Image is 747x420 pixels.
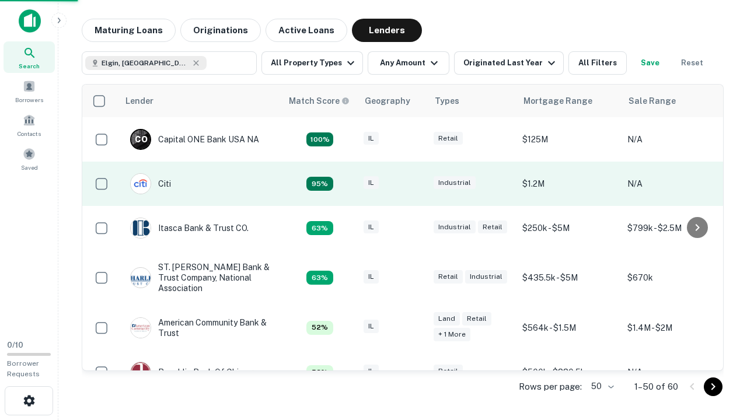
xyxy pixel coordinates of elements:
[704,377,722,396] button: Go to next page
[131,268,151,288] img: picture
[516,117,622,162] td: $125M
[516,162,622,206] td: $1.2M
[622,206,727,250] td: $799k - $2.5M
[19,9,41,33] img: capitalize-icon.png
[131,174,151,194] img: picture
[364,220,379,234] div: IL
[622,162,727,206] td: N/A
[368,51,449,75] button: Any Amount
[434,365,463,378] div: Retail
[282,85,358,117] th: Capitalize uses an advanced AI algorithm to match your search with the best lender. The match sco...
[131,318,151,338] img: picture
[622,117,727,162] td: N/A
[434,312,460,325] div: Land
[306,132,333,146] div: Capitalize uses an advanced AI algorithm to match your search with the best lender. The match sco...
[130,262,270,294] div: ST. [PERSON_NAME] Bank & Trust Company, National Association
[4,143,55,174] a: Saved
[131,218,151,238] img: picture
[130,129,259,150] div: Capital ONE Bank USA NA
[673,51,711,75] button: Reset
[364,320,379,333] div: IL
[463,56,558,70] div: Originated Last Year
[516,206,622,250] td: $250k - $5M
[622,306,727,350] td: $1.4M - $2M
[689,327,747,383] iframe: Chat Widget
[428,85,516,117] th: Types
[180,19,261,42] button: Originations
[261,51,363,75] button: All Property Types
[306,177,333,191] div: Capitalize uses an advanced AI algorithm to match your search with the best lender. The match sco...
[434,220,476,234] div: Industrial
[118,85,282,117] th: Lender
[465,270,507,283] div: Industrial
[434,132,463,145] div: Retail
[434,176,476,190] div: Industrial
[130,362,258,383] div: Republic Bank Of Chicago
[519,380,582,394] p: Rows per page:
[435,94,459,108] div: Types
[18,129,41,138] span: Contacts
[364,176,379,190] div: IL
[516,85,622,117] th: Mortgage Range
[4,109,55,141] a: Contacts
[629,94,676,108] div: Sale Range
[306,221,333,235] div: Capitalize uses an advanced AI algorithm to match your search with the best lender. The match sco...
[622,250,727,306] td: $670k
[131,362,151,382] img: picture
[364,270,379,283] div: IL
[434,328,470,341] div: + 1 more
[631,51,669,75] button: Save your search to get updates of matches that match your search criteria.
[82,19,176,42] button: Maturing Loans
[4,75,55,107] a: Borrowers
[523,94,592,108] div: Mortgage Range
[365,94,410,108] div: Geography
[364,365,379,378] div: IL
[516,350,622,394] td: $500k - $880.5k
[130,218,249,239] div: Itasca Bank & Trust CO.
[266,19,347,42] button: Active Loans
[434,270,463,283] div: Retail
[358,85,428,117] th: Geography
[462,312,491,325] div: Retail
[19,61,40,71] span: Search
[289,94,347,107] h6: Match Score
[4,41,55,73] a: Search
[289,94,350,107] div: Capitalize uses an advanced AI algorithm to match your search with the best lender. The match sco...
[568,51,627,75] button: All Filters
[454,51,564,75] button: Originated Last Year
[634,380,678,394] p: 1–50 of 60
[130,317,270,338] div: American Community Bank & Trust
[364,132,379,145] div: IL
[352,19,422,42] button: Lenders
[622,85,727,117] th: Sale Range
[7,359,40,378] span: Borrower Requests
[135,134,147,146] p: C O
[587,378,616,395] div: 50
[306,271,333,285] div: Capitalize uses an advanced AI algorithm to match your search with the best lender. The match sco...
[130,173,171,194] div: Citi
[306,365,333,379] div: Capitalize uses an advanced AI algorithm to match your search with the best lender. The match sco...
[7,341,23,349] span: 0 / 10
[478,220,507,234] div: Retail
[21,163,38,172] span: Saved
[15,95,43,104] span: Borrowers
[306,321,333,335] div: Capitalize uses an advanced AI algorithm to match your search with the best lender. The match sco...
[516,306,622,350] td: $564k - $1.5M
[622,350,727,394] td: N/A
[516,250,622,306] td: $435.5k - $5M
[125,94,153,108] div: Lender
[102,58,189,68] span: Elgin, [GEOGRAPHIC_DATA], [GEOGRAPHIC_DATA]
